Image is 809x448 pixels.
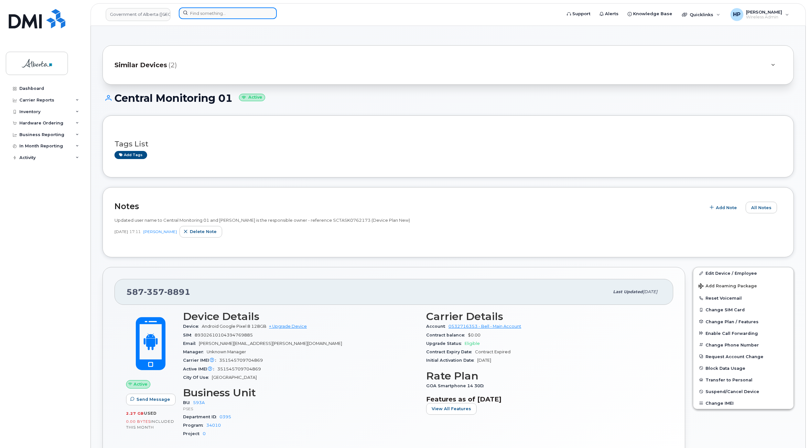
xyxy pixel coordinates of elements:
span: [DATE] [643,289,657,294]
span: (2) [168,60,177,70]
h3: Tags List [114,140,782,148]
span: Updated user name to Central Monitoring 01 and [PERSON_NAME] is the responsible owner - reference... [114,218,410,223]
span: All Notes [751,205,771,211]
button: Delete note [179,226,222,238]
span: [PERSON_NAME][EMAIL_ADDRESS][PERSON_NAME][DOMAIN_NAME] [199,341,342,346]
a: Edit Device / Employee [693,267,793,279]
button: Suspend/Cancel Device [693,386,793,397]
small: Active [239,94,265,101]
a: 593A [193,400,205,405]
span: Unknown Manager [207,349,246,354]
span: Department ID [183,414,220,419]
a: [PERSON_NAME] [143,229,177,234]
span: [GEOGRAPHIC_DATA] [212,375,257,380]
span: Manager [183,349,207,354]
button: Add Note [706,202,742,213]
span: [DATE] [477,358,491,363]
span: Upgrade Status [426,341,465,346]
span: Active IMEI [183,367,217,371]
button: Send Message [126,394,176,405]
span: Enable Call Forwarding [706,331,758,336]
button: All Notes [746,202,777,213]
span: Project [183,431,203,436]
span: Add Roaming Package [698,283,757,290]
span: Add Note [716,205,737,211]
span: Suspend/Cancel Device [706,389,759,394]
p: PSES [183,406,418,411]
h3: Rate Plan [426,370,662,382]
h2: Notes [114,201,702,211]
span: Delete note [190,229,217,235]
button: Change IMEI [693,397,793,409]
span: Eligible [465,341,480,346]
span: 2.27 GB [126,411,144,416]
span: Similar Devices [114,60,167,70]
span: 351545709704869 [219,358,263,363]
button: Add Roaming Package [693,279,793,292]
span: $0.00 [468,333,480,337]
span: [DATE] [114,229,128,234]
span: Active [134,381,147,387]
span: 587 [126,287,190,297]
a: 34010 [206,423,221,428]
span: BU [183,400,193,405]
h1: Central Monitoring 01 [102,92,794,104]
button: Reset Voicemail [693,292,793,304]
span: Program [183,423,206,428]
span: 89302610104394769885 [195,333,253,337]
span: GOA Smartphone 14 30D [426,383,487,388]
span: Carrier IMEI [183,358,219,363]
a: 0 [203,431,206,436]
span: 351545709704869 [217,367,261,371]
span: Last updated [613,289,643,294]
button: Transfer to Personal [693,374,793,386]
h3: Business Unit [183,387,418,399]
h3: Device Details [183,311,418,322]
a: 0395 [220,414,231,419]
span: View All Features [432,406,471,412]
a: Add tags [114,151,147,159]
button: Change SIM Card [693,304,793,315]
a: + Upgrade Device [269,324,307,329]
span: 357 [144,287,164,297]
span: 8891 [164,287,190,297]
button: Change Phone Number [693,339,793,351]
span: Email [183,341,199,346]
span: Contract Expiry Date [426,349,475,354]
span: Send Message [136,396,170,402]
button: Request Account Change [693,351,793,362]
span: Device [183,324,202,329]
span: 17:11 [129,229,141,234]
span: Change Plan / Features [706,319,759,324]
span: City Of Use [183,375,212,380]
button: Block Data Usage [693,362,793,374]
button: Change Plan / Features [693,316,793,327]
a: 0532716353 - Bell - Main Account [448,324,521,329]
button: View All Features [426,403,477,415]
button: Enable Call Forwarding [693,327,793,339]
h3: Features as of [DATE] [426,395,662,403]
span: Account [426,324,448,329]
span: Initial Activation Date [426,358,477,363]
span: used [144,411,157,416]
h3: Carrier Details [426,311,662,322]
span: Contract balance [426,333,468,337]
span: Contract Expired [475,349,511,354]
span: 0.00 Bytes [126,419,151,424]
span: Android Google Pixel 8 128GB [202,324,266,329]
span: SIM [183,333,195,337]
